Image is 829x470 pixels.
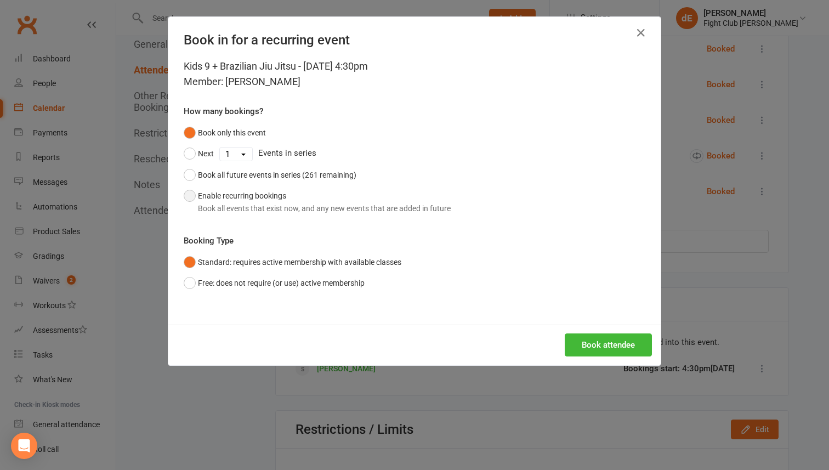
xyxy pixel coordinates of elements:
div: Book all events that exist now, and any new events that are added in future [198,202,451,214]
div: Kids 9 + Brazilian Jiu Jitsu - [DATE] 4:30pm Member: [PERSON_NAME] [184,59,645,89]
button: Standard: requires active membership with available classes [184,252,401,273]
button: Enable recurring bookingsBook all events that exist now, and any new events that are added in future [184,185,451,219]
div: Events in series [184,143,645,164]
button: Book all future events in series (261 remaining) [184,165,356,185]
div: Open Intercom Messenger [11,433,37,459]
div: Book all future events in series (261 remaining) [198,169,356,181]
h4: Book in for a recurring event [184,32,645,48]
button: Next [184,143,214,164]
button: Book attendee [565,333,652,356]
button: Free: does not require (or use) active membership [184,273,365,293]
button: Close [632,24,650,42]
label: Booking Type [184,234,234,247]
label: How many bookings? [184,105,263,118]
button: Book only this event [184,122,266,143]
